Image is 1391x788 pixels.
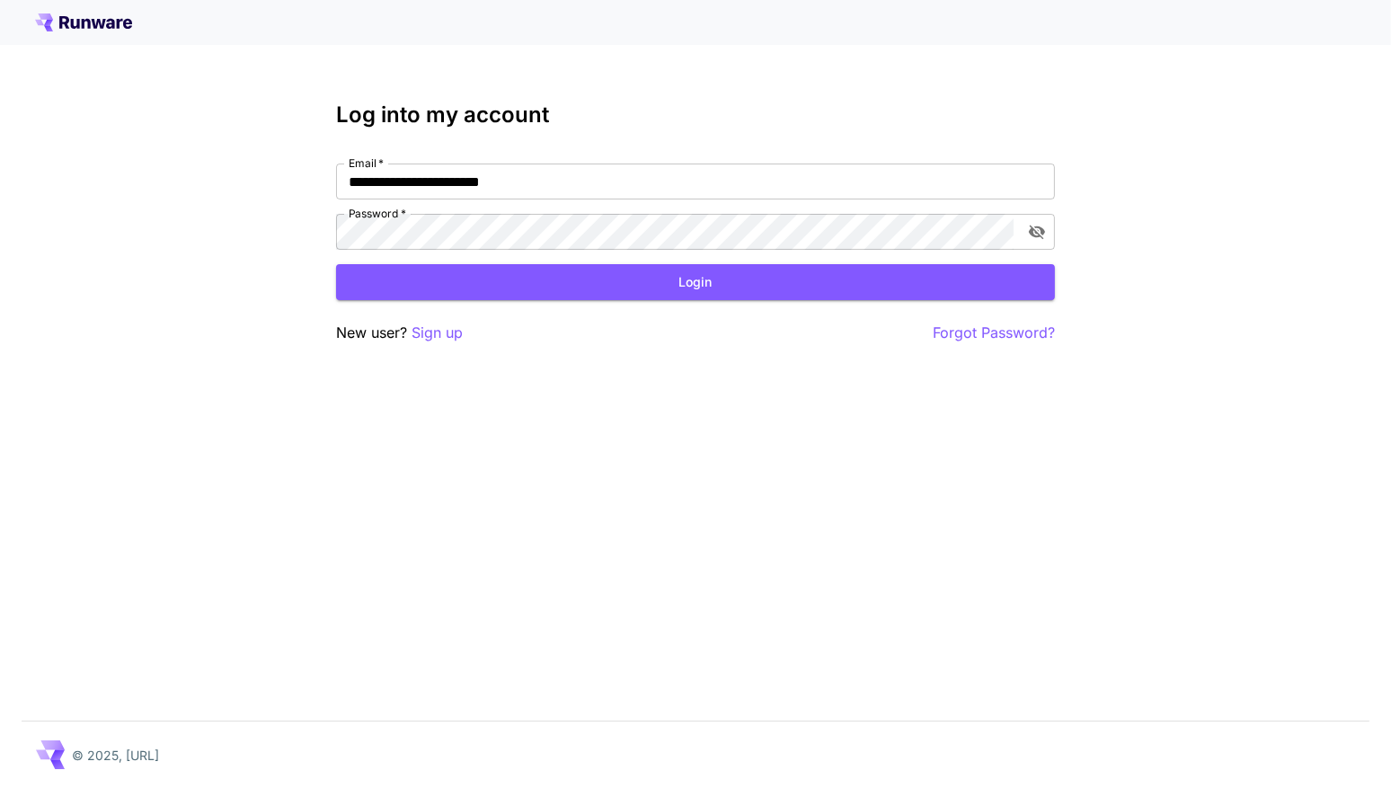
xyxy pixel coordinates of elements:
button: toggle password visibility [1021,216,1053,248]
label: Password [349,206,406,221]
p: © 2025, [URL] [72,746,159,765]
h3: Log into my account [336,102,1055,128]
button: Forgot Password? [933,322,1055,344]
button: Login [336,264,1055,301]
p: New user? [336,322,463,344]
label: Email [349,155,384,171]
button: Sign up [412,322,463,344]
